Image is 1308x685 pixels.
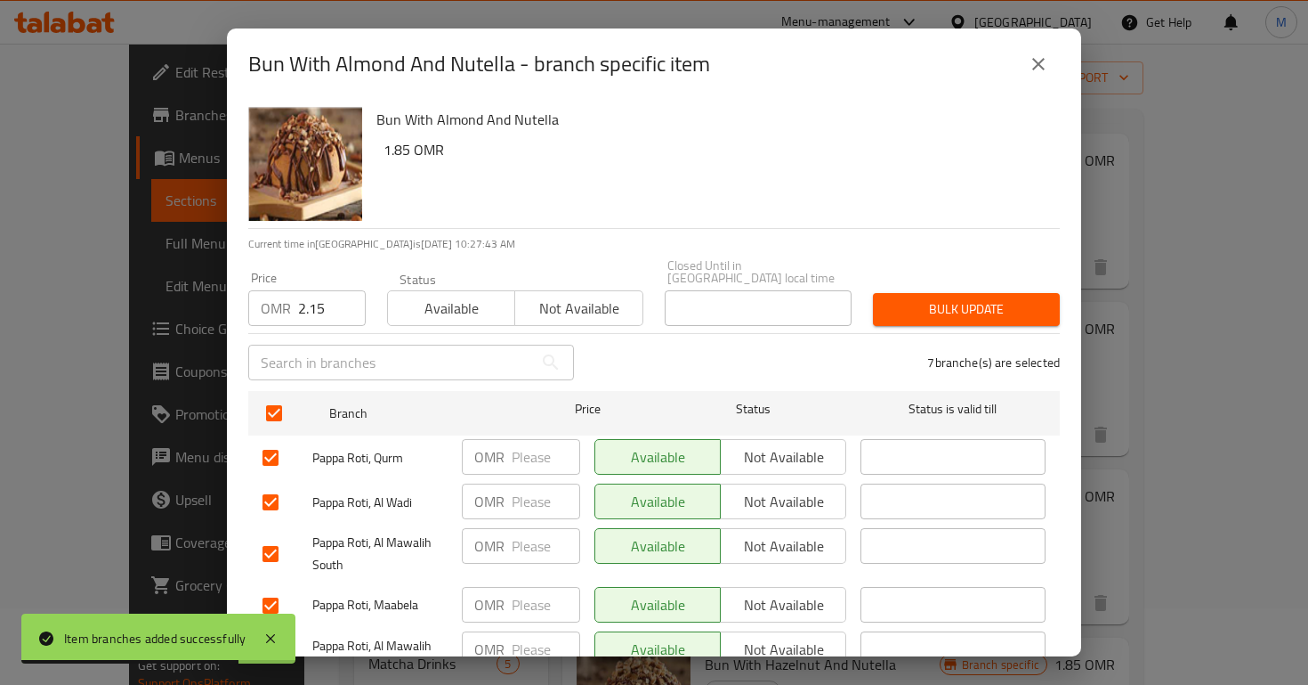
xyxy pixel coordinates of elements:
button: Bulk update [873,293,1060,326]
span: Available [602,592,714,618]
button: Available [594,528,721,564]
span: Pappa Roti, Al Wadi [312,492,448,514]
button: Available [387,290,515,326]
span: Pappa Roti, Maabela [312,594,448,616]
button: close [1017,43,1060,86]
p: OMR [474,535,505,557]
input: Please enter price [512,439,580,475]
span: Available [395,296,508,322]
p: 7 branche(s) are selected [927,354,1060,371]
p: OMR [474,446,505,468]
span: Pappa Roti, Qurm [312,447,448,469]
span: Not available [728,534,839,559]
h6: Bun With Almond And Nutella [376,107,1046,132]
button: Not available [720,528,846,564]
span: Status [661,398,846,420]
span: Status is valid till [860,398,1046,420]
span: Not available [728,489,839,515]
p: OMR [474,491,505,512]
p: OMR [474,594,505,616]
img: Bun With Almond And Nutella [248,107,362,221]
button: Available [594,484,721,519]
span: Bulk update [887,298,1046,321]
span: Pappa Roti, Al Mawalih South [312,532,448,576]
button: Not available [514,290,642,326]
span: Branch [329,403,514,425]
span: Available [602,534,714,559]
p: Current time in [GEOGRAPHIC_DATA] is [DATE] 10:27:43 AM [248,236,1060,252]
input: Please enter price [512,587,580,623]
button: Available [594,587,721,623]
input: Search in branches [248,345,533,380]
button: Not available [720,484,846,519]
button: Available [594,439,721,475]
span: Not available [728,592,839,618]
div: Item branches added successfully [64,629,246,648]
span: Available [602,637,714,663]
span: Price [529,398,647,420]
button: Available [594,632,721,667]
h6: 1.85 OMR [384,137,1046,162]
h2: Bun With Almond And Nutella - branch specific item [248,50,710,78]
p: OMR [474,639,505,660]
button: Not available [720,587,846,623]
p: OMR [261,298,291,319]
input: Please enter price [298,290,366,326]
span: Available [602,444,714,470]
input: Please enter price [512,528,580,564]
span: Not available [728,637,839,663]
span: Not available [522,296,635,322]
span: Not available [728,444,839,470]
input: Please enter price [512,484,580,519]
button: Not available [720,439,846,475]
span: Pappa Roti, Al Mawalih North [312,635,448,680]
button: Not available [720,632,846,667]
span: Available [602,489,714,515]
input: Please enter price [512,632,580,667]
